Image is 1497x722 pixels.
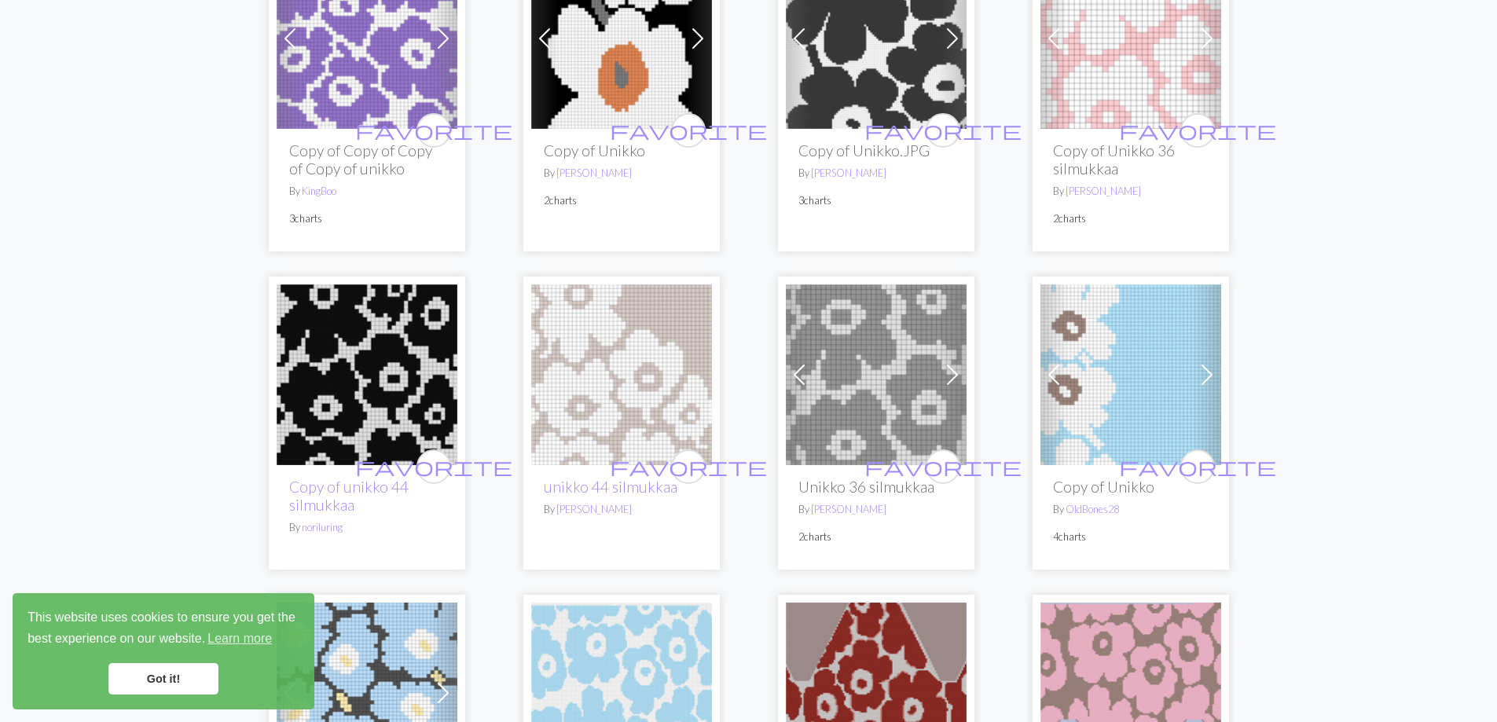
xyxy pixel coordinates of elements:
span: favorite [610,454,767,478]
img: Unikko 44 silmukkaa (kesken) [531,284,712,465]
div: cookieconsent [13,593,314,709]
button: favourite [671,113,706,148]
h2: Copy of Copy of Copy of Copy of unikko [289,141,445,178]
button: favourite [416,113,451,148]
span: favorite [1119,454,1276,478]
i: favourite [864,115,1022,146]
p: By [289,520,445,535]
a: OldBones28 [1066,503,1119,515]
a: Unikko 44 silmukkaa (kesken) [277,365,457,380]
i: favourite [355,115,512,146]
a: [PERSON_NAME] [811,503,886,515]
p: By [798,166,954,181]
button: favourite [1180,449,1215,484]
a: Marimekko unikko [277,684,457,698]
a: Unikko [531,684,712,698]
span: favorite [864,118,1022,142]
button: favourite [926,113,960,148]
span: favorite [864,454,1022,478]
i: favourite [1119,451,1276,482]
a: unikko [277,29,457,44]
p: By [544,166,699,181]
a: dismiss cookie message [108,663,218,695]
a: Unikko 44 silmukkaa (kesken) [531,365,712,380]
a: Unikko_190-(002).webp [786,365,967,380]
a: [PERSON_NAME] [556,167,632,179]
a: learn more about cookies [205,627,274,651]
p: 3 charts [289,211,445,226]
i: favourite [864,451,1022,482]
a: Unikko [1040,365,1221,380]
button: favourite [671,449,706,484]
p: By [1053,184,1209,199]
p: 3 charts [798,193,954,208]
i: favourite [610,451,767,482]
h2: Copy of Unikko.JPG [798,141,954,159]
p: By [1053,502,1209,517]
p: 2 charts [544,193,699,208]
p: 2 charts [798,530,954,544]
i: favourite [610,115,767,146]
h2: Unikko 36 silmukkaa [798,478,954,496]
img: Unikko_190-(002).webp [786,284,967,465]
span: favorite [610,118,767,142]
button: favourite [1180,113,1215,148]
img: Unikko [1040,284,1221,465]
a: [PERSON_NAME] [1066,185,1141,197]
span: favorite [1119,118,1276,142]
p: 4 charts [1053,530,1209,544]
i: favourite [355,451,512,482]
a: [PERSON_NAME] [811,167,886,179]
a: Unikko_190-(002).webp [1040,29,1221,44]
a: Copy of unikko 44 silmukkaa [289,478,409,514]
a: noriluring [302,521,343,533]
button: favourite [926,449,960,484]
a: oma unikko [1040,684,1221,698]
h2: Copy of Unikko [1053,478,1209,496]
a: Unikko.JPG [786,29,967,44]
span: favorite [355,454,512,478]
a: unikkopaita [786,684,967,698]
a: KingBoo [302,185,336,197]
h2: Copy of Unikko [544,141,699,159]
span: favorite [355,118,512,142]
p: 2 charts [1053,211,1209,226]
button: favourite [416,449,451,484]
a: [PERSON_NAME] [556,503,632,515]
a: Unikko [531,29,712,44]
a: unikko 44 silmukkaa [544,478,677,496]
img: Unikko 44 silmukkaa (kesken) [277,284,457,465]
p: By [289,184,445,199]
p: By [798,502,954,517]
h2: Copy of Unikko 36 silmukkaa [1053,141,1209,178]
p: By [544,502,699,517]
span: This website uses cookies to ensure you get the best experience on our website. [28,608,299,651]
i: favourite [1119,115,1276,146]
